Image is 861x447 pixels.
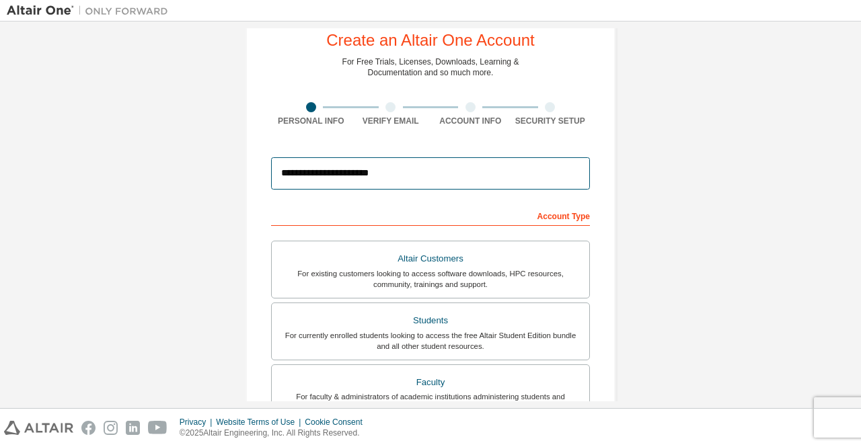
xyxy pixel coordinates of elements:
[511,116,591,126] div: Security Setup
[430,116,511,126] div: Account Info
[280,311,581,330] div: Students
[280,249,581,268] div: Altair Customers
[271,204,590,226] div: Account Type
[271,116,351,126] div: Personal Info
[280,391,581,413] div: For faculty & administrators of academic institutions administering students and accessing softwa...
[280,330,581,352] div: For currently enrolled students looking to access the free Altair Student Edition bundle and all ...
[126,421,140,435] img: linkedin.svg
[180,417,216,428] div: Privacy
[4,421,73,435] img: altair_logo.svg
[148,421,167,435] img: youtube.svg
[342,56,519,78] div: For Free Trials, Licenses, Downloads, Learning & Documentation and so much more.
[216,417,305,428] div: Website Terms of Use
[280,373,581,392] div: Faculty
[7,4,175,17] img: Altair One
[81,421,96,435] img: facebook.svg
[351,116,431,126] div: Verify Email
[305,417,370,428] div: Cookie Consent
[180,428,371,439] p: © 2025 Altair Engineering, Inc. All Rights Reserved.
[280,268,581,290] div: For existing customers looking to access software downloads, HPC resources, community, trainings ...
[104,421,118,435] img: instagram.svg
[326,32,535,48] div: Create an Altair One Account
